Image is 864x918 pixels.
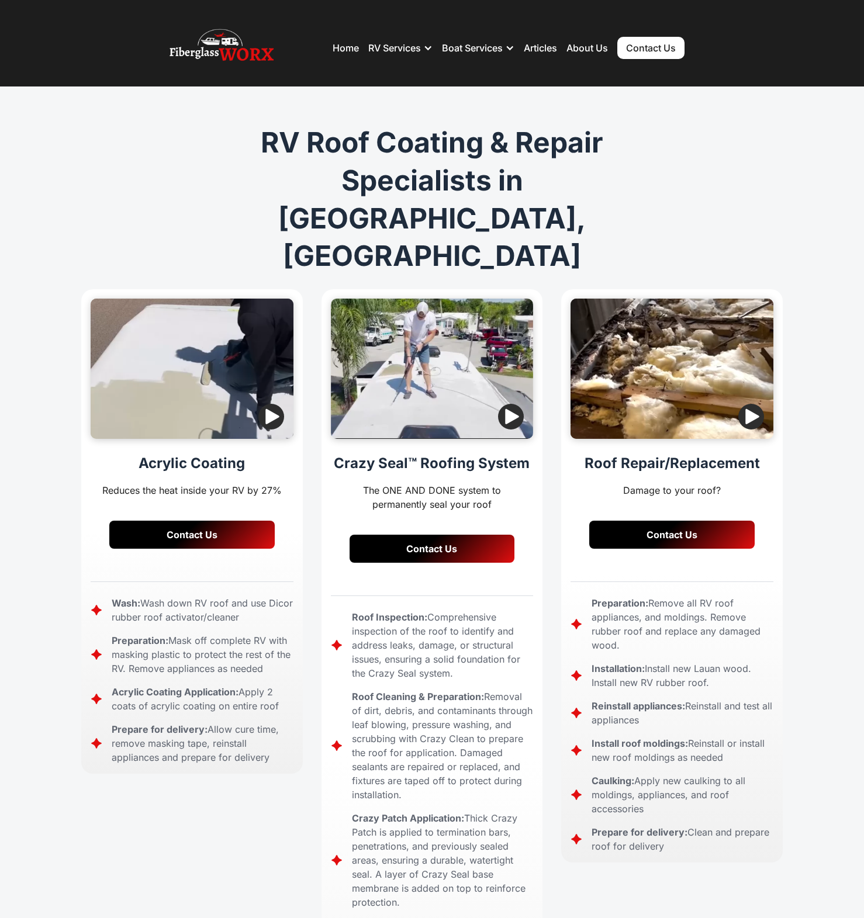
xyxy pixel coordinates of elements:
h3: The ONE AND DONE system to permanently seal your roof [340,483,524,511]
div: RV Services [368,42,421,54]
a: Contact Us [350,535,515,563]
h1: RV Roof Coating & Repair Specialists in [GEOGRAPHIC_DATA], [GEOGRAPHIC_DATA] [208,124,656,275]
div: Reinstall and test all appliances [592,699,773,727]
a: Home [333,42,359,54]
div: Remove all RV roof appliances, and moldings. Remove rubber roof and replace any damaged wood. [592,596,773,652]
div: Allow cure time, remove masking tape, reinstall appliances and prepare for delivery [112,722,293,764]
div: Boat Services [442,30,514,65]
img: Play video [258,404,284,429]
div: Apply 2 coats of acrylic coating on entire roof [112,685,293,713]
div: RV Services [368,30,433,65]
a: About Us [566,42,608,54]
img: Fiberglass Worx - RV and Boat repair, RV Roof, RV and Boat Detailing Company Logo [170,25,274,71]
h3: Damage to your roof? [623,483,721,497]
strong: Roof Cleaning & Preparation: [352,691,484,702]
strong: Preparation: [592,597,648,609]
a: Contact Us [589,521,755,549]
div: Removal of dirt, debris, and contaminants through leaf blowing, pressure washing, and scrubbing w... [352,690,534,802]
strong: ™ Roofing System [408,455,530,472]
div: Thick Crazy Patch is applied to termination bars, penetrations, and previously sealed areas, ensu... [352,811,534,909]
div: Clean and prepare roof for delivery [592,825,773,853]
img: Play video [498,404,524,429]
div: Mask off complete RV with masking plastic to protect the rest of the RV. Remove appliances as needed [112,633,293,675]
a: Contact Us [109,521,275,549]
a: Articles [524,42,557,54]
strong: Roof Inspection: [352,611,427,623]
div: Reinstall or install new roof moldings as needed [592,736,773,764]
a: Contact Us [617,37,685,59]
div: Apply new caulking to all moldings, appliances, and roof accessories [592,774,773,816]
div: Acrylic Coating [139,453,245,474]
strong: Preparation: [112,635,168,646]
strong: Caulking: [592,775,634,787]
strong: Acrylic Coating Application: [112,686,239,698]
strong: Prepare for delivery: [112,723,208,735]
div: Comprehensive inspection of the roof to identify and address leaks, damage, or structural issues,... [352,610,534,680]
strong: Install roof moldings: [592,737,688,749]
div: Wash down RV roof and use Dicor rubber roof activator/cleaner [112,596,293,624]
div: Boat Services [442,42,503,54]
div: Crazy Seal [334,453,530,474]
strong: Crazy Patch Application: [352,812,464,824]
strong: Reinstall appliances: [592,700,685,712]
img: Play video [738,404,764,429]
div: Roof Repair/Replacement [585,453,760,474]
div: Install new Lauan wood. Install new RV rubber roof. [592,661,773,690]
strong: Prepare for delivery: [592,826,687,838]
h3: Reduces the heat inside your RV by 27% [102,483,282,497]
strong: Wash: [112,597,140,609]
strong: Installation: [592,663,645,674]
